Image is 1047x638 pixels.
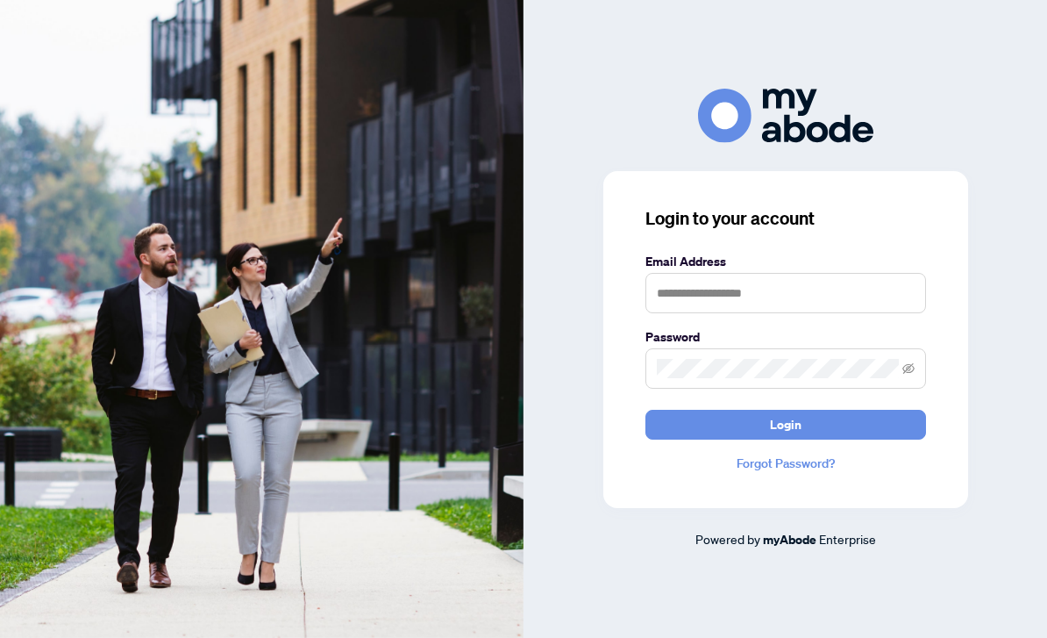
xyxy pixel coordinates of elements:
button: Login [645,410,926,440]
h3: Login to your account [645,206,926,231]
span: Login [770,411,801,439]
img: ma-logo [698,89,873,142]
span: Enterprise [819,531,876,547]
span: eye-invisible [902,362,915,375]
span: Powered by [695,531,760,547]
label: Email Address [645,252,926,271]
a: myAbode [763,530,816,549]
a: Forgot Password? [645,454,926,473]
label: Password [645,327,926,347]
